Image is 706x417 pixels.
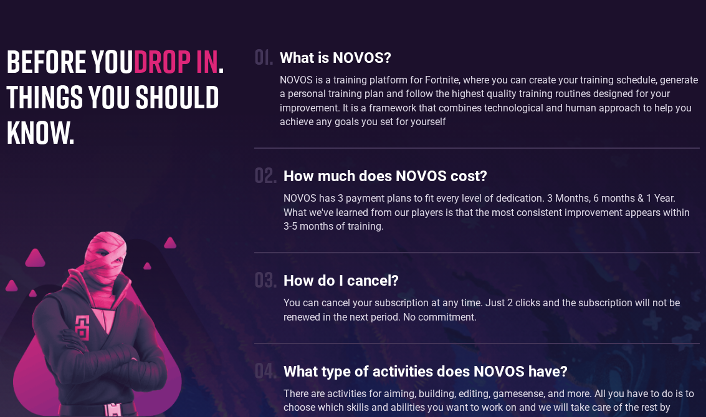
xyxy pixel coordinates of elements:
[254,357,277,383] div: 04.
[284,192,700,233] p: NOVOS has 3 payment plans to fit every level of dedication. 3 Months, 6 months & 1 Year. What we'...
[280,73,700,129] p: NOVOS is a training platform for Fortnite, where you can create your training schedule, generate ...
[284,296,700,324] p: You can cancel your subscription at any time. Just 2 clicks and the subscription will not be rene...
[280,49,700,67] h3: What is NOVOS?
[254,266,277,293] div: 03.
[254,161,277,188] div: 02.
[6,43,229,150] h1: before you . things you should know.
[284,272,700,290] h3: How do I cancel?
[133,41,218,80] span: drop in
[254,43,274,70] div: 01.
[284,363,700,381] h3: What type of activities does NOVOS have?
[284,167,700,185] h3: How much does NOVOS cost?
